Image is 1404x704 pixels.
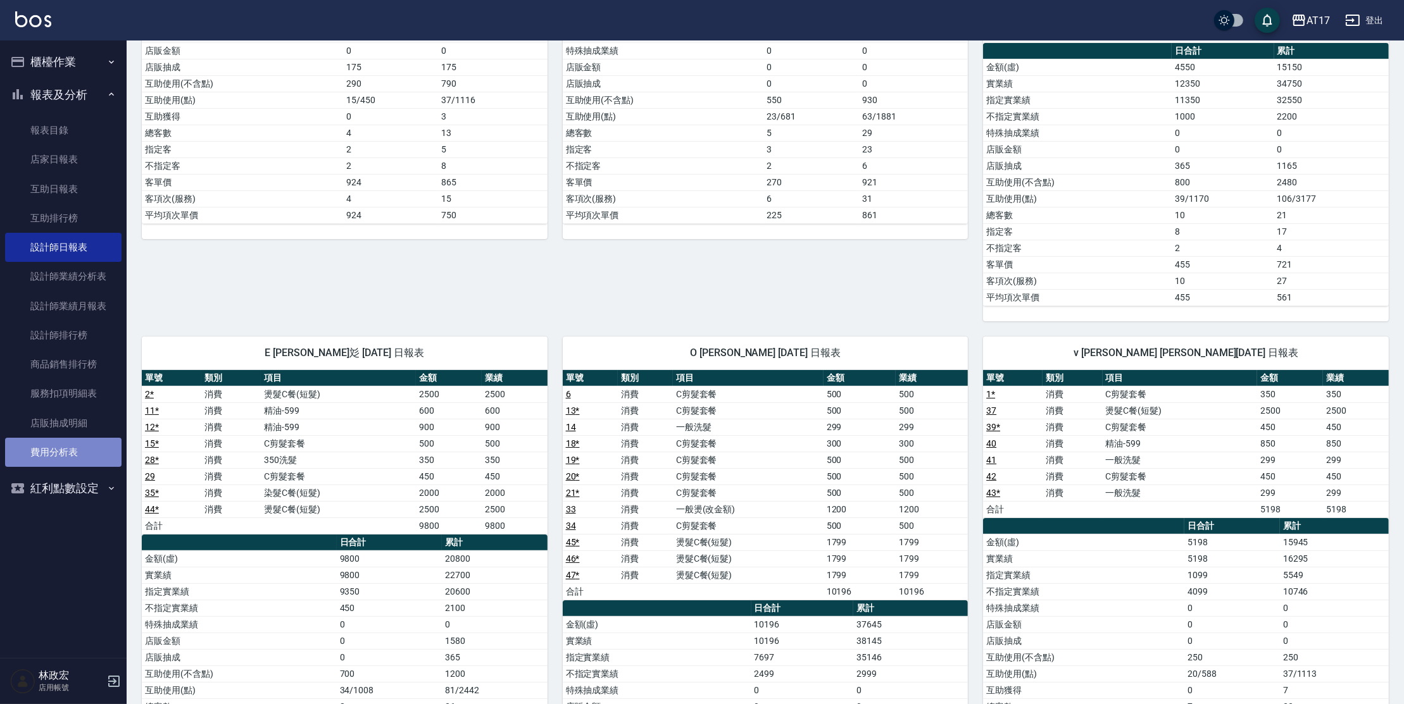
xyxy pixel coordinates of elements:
button: 紅利點數設定 [5,472,122,505]
td: 455 [1172,256,1274,273]
a: 設計師業績月報表 [5,292,122,321]
span: v [PERSON_NAME] [PERSON_NAME][DATE] 日報表 [998,347,1374,359]
td: 10 [1172,207,1274,223]
td: 平均項次單價 [983,289,1172,306]
td: 17 [1274,223,1389,240]
td: 1200 [824,501,896,517]
td: 930 [859,92,968,108]
td: 5 [764,125,860,141]
td: 2480 [1274,174,1389,190]
td: 1165 [1274,157,1389,174]
td: 900 [416,419,482,435]
td: 921 [859,174,968,190]
td: C剪髮套餐 [673,386,824,402]
td: 2500 [1323,402,1389,419]
td: 365 [1172,157,1274,174]
a: 店販抽成明細 [5,409,122,438]
td: 消費 [201,468,261,485]
td: 2000 [482,485,548,501]
td: 9800 [416,517,482,534]
td: 互助使用(不含點) [983,174,1172,190]
td: 790 [439,75,548,92]
button: AT17 [1286,8,1335,34]
th: 日合計 [1184,518,1280,534]
h5: 林政宏 [39,669,103,682]
td: 消費 [1043,452,1102,468]
td: 27 [1274,273,1389,289]
td: 2000 [416,485,482,501]
th: 日合計 [1172,43,1274,59]
table: a dense table [563,370,968,600]
td: 22700 [442,567,548,583]
th: 業績 [1323,370,1389,386]
td: 299 [824,419,896,435]
img: Person [10,669,35,694]
a: 報表目錄 [5,116,122,145]
td: 175 [343,59,439,75]
a: 41 [986,455,996,465]
th: 項目 [1103,370,1258,386]
td: 5198 [1184,550,1280,567]
td: 店販金額 [983,141,1172,157]
td: 消費 [618,419,673,435]
th: 金額 [416,370,482,386]
td: 9800 [337,550,442,567]
a: 29 [145,471,155,481]
td: 合計 [983,501,1043,517]
td: 865 [439,174,548,190]
td: 互助使用(點) [142,92,343,108]
td: 299 [896,419,968,435]
td: 500 [416,435,482,452]
td: 0 [343,108,439,125]
td: 0 [1274,141,1389,157]
td: 店販抽成 [142,59,343,75]
th: 日合計 [337,534,442,551]
td: 450 [482,468,548,485]
table: a dense table [983,370,1389,518]
td: 561 [1274,289,1389,306]
td: 550 [764,92,860,108]
td: 互助使用(不含點) [563,92,764,108]
td: 23/681 [764,108,860,125]
td: 500 [896,386,968,402]
th: 單號 [563,370,618,386]
button: 報表及分析 [5,78,122,111]
td: 0 [859,75,968,92]
td: 消費 [1043,468,1102,485]
td: 9800 [337,567,442,583]
a: 40 [986,438,996,448]
a: 37 [986,405,996,416]
td: 總客數 [983,207,1172,223]
td: 300 [824,435,896,452]
td: 3 [764,141,860,157]
td: C剪髮套餐 [673,485,824,501]
td: 4 [343,190,439,207]
td: 1000 [1172,108,1274,125]
td: 客項次(服務) [563,190,764,207]
td: 4 [1274,240,1389,256]
td: 350洗髮 [261,452,416,468]
a: 14 [566,422,576,432]
td: 燙髮C餐(短髮) [673,567,824,583]
td: 0 [1274,125,1389,141]
a: 商品銷售排行榜 [5,350,122,379]
td: 924 [343,207,439,223]
a: 33 [566,504,576,514]
td: 5198 [1184,534,1280,550]
table: a dense table [142,370,548,534]
td: 1799 [896,534,968,550]
td: 455 [1172,289,1274,306]
td: 客項次(服務) [983,273,1172,289]
td: 21 [1274,207,1389,223]
td: 金額(虛) [983,534,1184,550]
td: 指定實業績 [983,92,1172,108]
td: 15 [439,190,548,207]
td: C剪髮套餐 [673,468,824,485]
td: 消費 [201,435,261,452]
td: 500 [824,452,896,468]
div: AT17 [1307,13,1330,28]
th: 業績 [896,370,968,386]
td: 5198 [1323,501,1389,517]
td: 350 [1323,386,1389,402]
a: 互助排行榜 [5,204,122,233]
